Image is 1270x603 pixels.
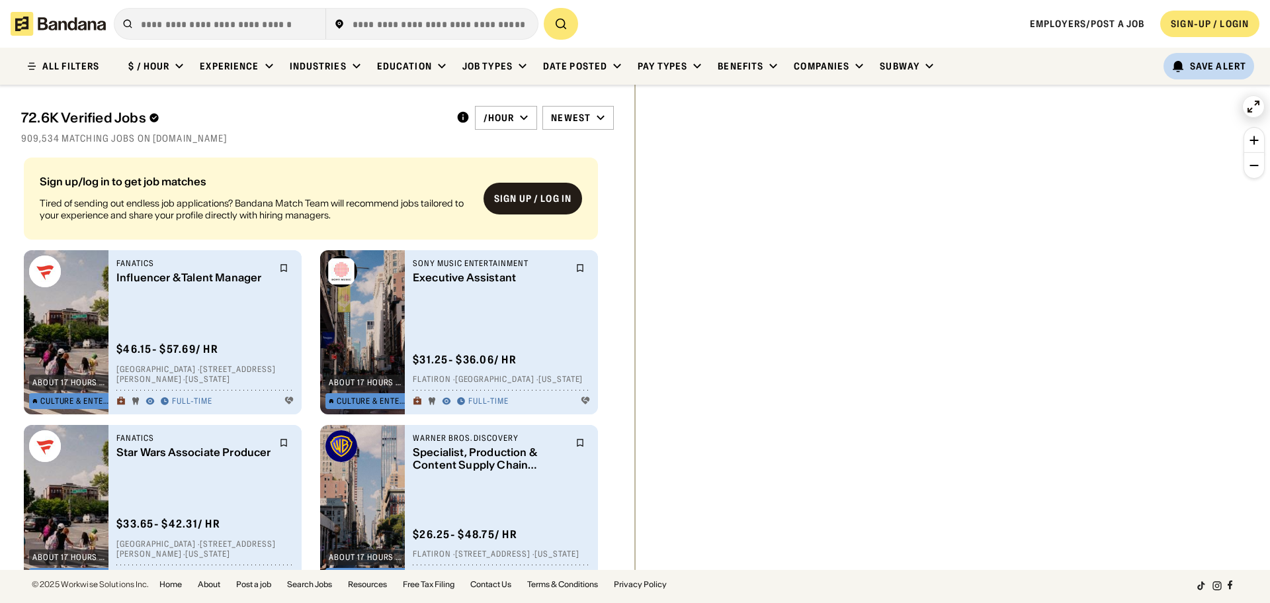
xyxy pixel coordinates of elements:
div: Flatiron · [STREET_ADDRESS] · [US_STATE] [413,549,590,560]
div: Flatiron · [GEOGRAPHIC_DATA] · [US_STATE] [413,375,590,385]
a: Contact Us [470,580,511,588]
div: $ / hour [128,60,169,72]
a: Terms & Conditions [527,580,598,588]
div: $ 31.25 - $36.06 / hr [413,353,517,367]
a: About [198,580,220,588]
div: SIGN-UP / LOGIN [1171,18,1249,30]
div: grid [21,152,614,571]
div: about 17 hours ago [329,553,405,561]
a: Home [159,580,182,588]
div: Full-time [172,396,212,407]
div: Sign up/log in to get job matches [40,176,473,187]
div: Pay Types [638,60,687,72]
a: Post a job [236,580,271,588]
div: Culture & Entertainment [337,397,405,405]
div: Newest [551,112,591,124]
div: © 2025 Workwise Solutions Inc. [32,580,149,588]
div: Star Wars Associate Producer [116,446,271,459]
div: Sign up / Log in [494,193,571,205]
div: Warner Bros. Discovery [413,433,568,443]
a: Privacy Policy [614,580,667,588]
div: $ 46.15 - $57.69 / hr [116,342,218,356]
div: Industries [290,60,347,72]
img: Bandana logotype [11,12,106,36]
img: Warner Bros. Discovery logo [325,430,357,462]
div: Companies [794,60,849,72]
div: $ 33.65 - $42.31 / hr [116,517,220,531]
div: [GEOGRAPHIC_DATA] · [STREET_ADDRESS][PERSON_NAME] · [US_STATE] [116,539,294,559]
div: Full-time [468,396,509,407]
div: Executive Assistant [413,271,568,284]
div: $ 26.25 - $48.75 / hr [413,528,517,541]
div: 72.6K Verified Jobs [21,110,446,126]
div: Job Types [462,60,513,72]
div: about 17 hours ago [329,379,405,387]
div: /hour [484,112,515,124]
div: Fanatics [116,258,271,269]
div: Specialist, Production & Content Supply Chain Procurement [413,446,568,471]
div: about 17 hours ago [32,553,109,561]
div: Subway [880,60,919,72]
div: Tired of sending out endless job applications? Bandana Match Team will recommend jobs tailored to... [40,197,473,221]
a: Employers/Post a job [1030,18,1144,30]
div: Sony Music Entertainment [413,258,568,269]
img: Fanatics logo [29,255,61,287]
div: 909,534 matching jobs on [DOMAIN_NAME] [21,132,614,144]
img: Fanatics logo [29,430,61,462]
div: Fanatics [116,433,271,443]
a: Search Jobs [287,580,332,588]
div: Experience [200,60,259,72]
div: Influencer & Talent Manager [116,271,271,284]
a: Free Tax Filing [403,580,454,588]
div: [GEOGRAPHIC_DATA] · [STREET_ADDRESS][PERSON_NAME] · [US_STATE] [116,364,294,385]
img: Sony Music Entertainment logo [325,255,357,287]
div: about 17 hours ago [32,379,109,387]
div: Save Alert [1190,60,1246,72]
div: Culture & Entertainment [40,397,109,405]
div: ALL FILTERS [42,62,99,71]
div: Benefits [718,60,763,72]
div: Education [377,60,432,72]
a: Resources [348,580,387,588]
div: Date Posted [543,60,607,72]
